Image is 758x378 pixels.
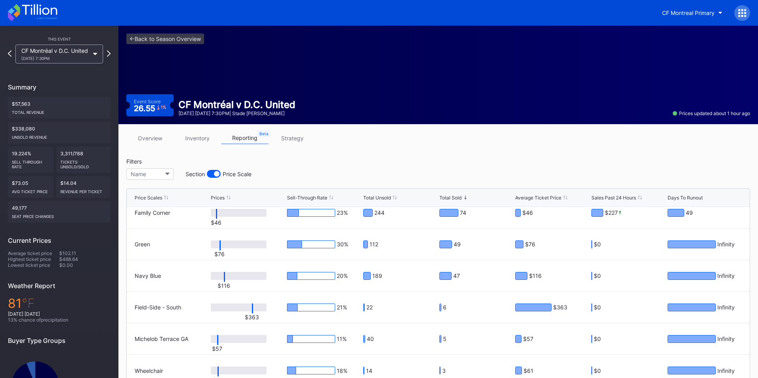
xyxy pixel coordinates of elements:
[673,110,750,116] div: Prices updated about 1 hour ago
[460,209,466,216] div: 74
[135,304,181,311] div: Field-Side - South
[668,195,703,201] div: Days To Runout
[12,132,107,140] div: Unsold Revenue
[211,195,225,201] div: Prices
[8,201,111,223] div: 49,177
[594,304,601,311] div: $0
[22,296,35,311] span: ℉
[523,335,533,343] div: $57
[21,56,89,61] div: [DATE] 7:30PM
[662,9,715,16] div: CF Montreal Primary
[134,99,161,104] div: Event Score
[242,314,262,320] div: $363
[439,195,462,201] div: Total Sold
[8,97,111,119] div: $57,563
[594,272,601,279] div: $0
[522,209,533,216] div: $46
[221,132,268,144] a: reporting
[287,195,327,201] div: Sell-Through Rate
[8,256,59,262] div: Highest ticket price
[8,262,59,268] div: Lowest ticket price
[135,272,161,279] div: Navy Blue
[717,241,735,248] div: Infinity
[131,171,146,177] div: Name
[214,282,234,289] div: $116
[59,256,111,262] div: $488.64
[370,241,378,248] div: 112
[135,241,150,248] div: Green
[337,304,347,311] div: 21 %
[56,147,111,173] div: 3,311/788
[443,335,447,343] div: 5
[126,158,255,165] div: Filters
[135,367,163,374] div: Wheelchair
[337,335,347,343] div: 11 %
[553,304,567,311] div: $363
[21,47,89,61] div: CF Montréal v D.C. United
[363,195,391,201] div: Total Unsold
[8,250,59,256] div: Average ticket price
[135,335,188,342] div: Michelob Terrace GA
[12,156,49,169] div: Sell Through Rate
[372,272,382,279] div: 189
[594,335,601,343] div: $0
[174,132,221,144] a: inventory
[717,304,735,311] div: Infinity
[8,176,53,198] div: $73.05
[717,367,735,374] div: Infinity
[126,34,204,44] a: <-Back to Season Overview
[686,209,693,216] div: 49
[366,367,372,374] div: 14
[210,251,229,257] div: $76
[8,83,111,91] div: Summary
[8,282,111,290] div: Weather Report
[453,272,460,279] div: 47
[134,104,166,112] div: 26.55
[717,335,735,343] div: Infinity
[337,209,348,216] div: 23 %
[126,132,174,144] a: overview
[8,122,111,143] div: $338,080
[268,132,316,144] a: strategy
[523,367,533,374] div: $61
[442,367,446,374] div: 3
[135,209,170,216] div: Family Corner
[56,176,111,198] div: $14.04
[8,311,111,317] div: [DATE] [DATE]
[594,241,601,248] div: $0
[525,241,535,248] div: $76
[206,219,226,226] div: $46
[8,296,111,311] div: 81
[59,262,111,268] div: $0.00
[59,250,111,256] div: $102.11
[12,107,107,115] div: Total Revenue
[594,367,601,374] div: $0
[12,211,107,219] div: seat price changes
[186,170,251,178] div: Section Price Scale
[8,337,111,344] div: Buyer Type Groups
[366,304,373,311] div: 22
[337,272,348,279] div: 20 %
[515,195,561,201] div: Average Ticket Price
[8,37,111,41] div: This Event
[529,272,542,279] div: $116
[135,195,162,201] div: Price Scales
[8,317,111,323] div: 13 % chance of precipitation
[591,195,636,201] div: Sales Past 24 Hours
[126,168,174,180] button: Name
[60,186,107,194] div: Revenue per ticket
[8,147,53,173] div: 19.224%
[374,209,385,216] div: 244
[367,335,374,343] div: 40
[178,110,295,116] div: [DATE] [DATE] 7:30PM | Stade [PERSON_NAME]
[605,209,618,216] div: $227
[656,6,728,20] button: CF Montreal Primary
[337,241,348,248] div: 30 %
[337,367,347,374] div: 18 %
[207,345,227,352] div: $57
[443,304,447,311] div: 6
[717,272,735,279] div: Infinity
[454,241,461,248] div: 49
[161,105,166,110] div: 1 %
[60,156,107,169] div: Tickets Unsold/Sold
